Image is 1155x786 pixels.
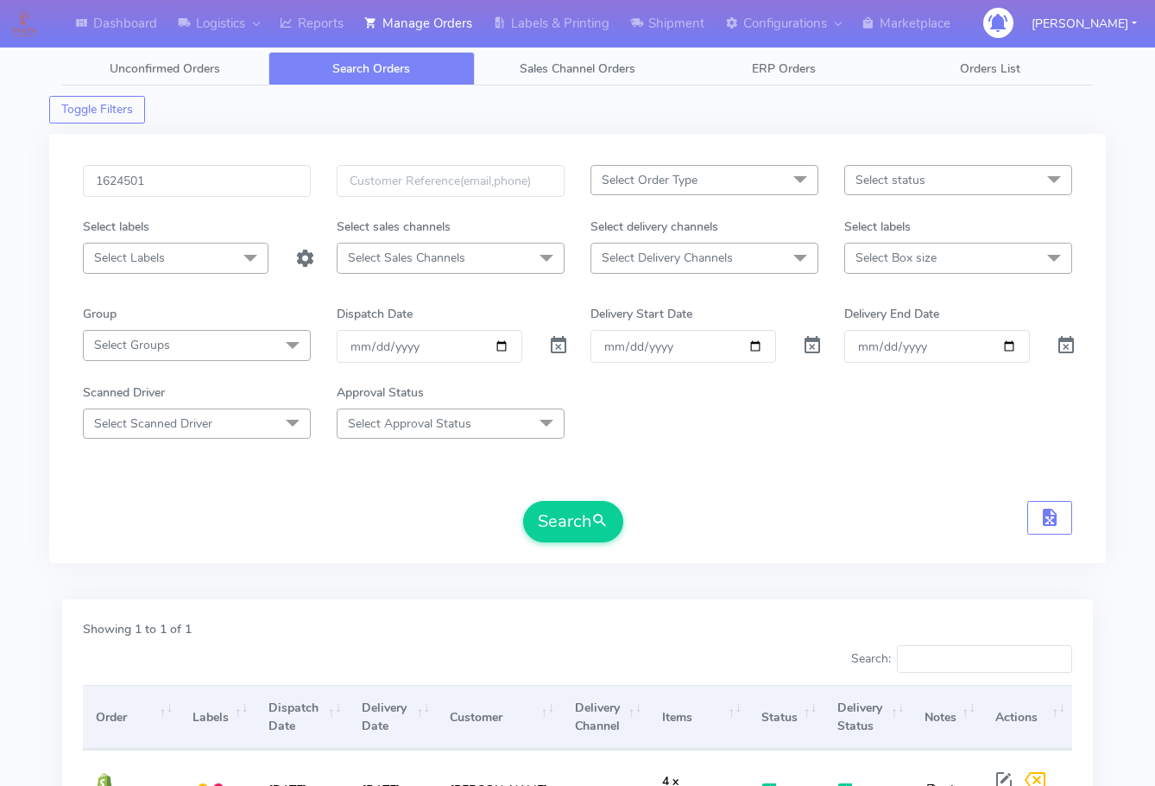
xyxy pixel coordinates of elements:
[83,218,149,236] label: Select labels
[83,620,192,638] label: Showing 1 to 1 of 1
[602,250,733,266] span: Select Delivery Channels
[844,218,911,236] label: Select labels
[437,685,561,750] th: Customer: activate to sort column ascending
[337,383,424,402] label: Approval Status
[94,337,170,353] span: Select Groups
[349,685,437,750] th: Delivery Date: activate to sort column ascending
[348,415,471,432] span: Select Approval Status
[337,305,413,323] label: Dispatch Date
[348,250,465,266] span: Select Sales Channels
[255,685,348,750] th: Dispatch Date: activate to sort column ascending
[83,305,117,323] label: Group
[844,305,939,323] label: Delivery End Date
[748,685,824,750] th: Status: activate to sort column ascending
[83,165,311,197] input: Order Id
[649,685,749,750] th: Items: activate to sort column ascending
[851,645,1072,673] label: Search:
[897,645,1072,673] input: Search:
[523,501,623,542] button: Search
[94,250,165,266] span: Select Labels
[94,415,212,432] span: Select Scanned Driver
[561,685,648,750] th: Delivery Channel: activate to sort column ascending
[960,60,1020,77] span: Orders List
[110,60,220,77] span: Unconfirmed Orders
[855,250,937,266] span: Select Box size
[83,685,180,750] th: Order: activate to sort column ascending
[602,172,697,188] span: Select Order Type
[520,60,635,77] span: Sales Channel Orders
[752,60,816,77] span: ERP Orders
[855,172,925,188] span: Select status
[83,383,165,402] label: Scanned Driver
[1019,6,1150,41] button: [PERSON_NAME]
[332,60,410,77] span: Search Orders
[912,685,982,750] th: Notes: activate to sort column ascending
[590,218,718,236] label: Select delivery channels
[590,305,692,323] label: Delivery Start Date
[337,218,451,236] label: Select sales channels
[180,685,255,750] th: Labels: activate to sort column ascending
[337,165,565,197] input: Customer Reference(email,phone)
[982,685,1072,750] th: Actions: activate to sort column ascending
[62,52,1093,86] ul: Tabs
[824,685,911,750] th: Delivery Status: activate to sort column ascending
[49,96,145,124] button: Toggle Filters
